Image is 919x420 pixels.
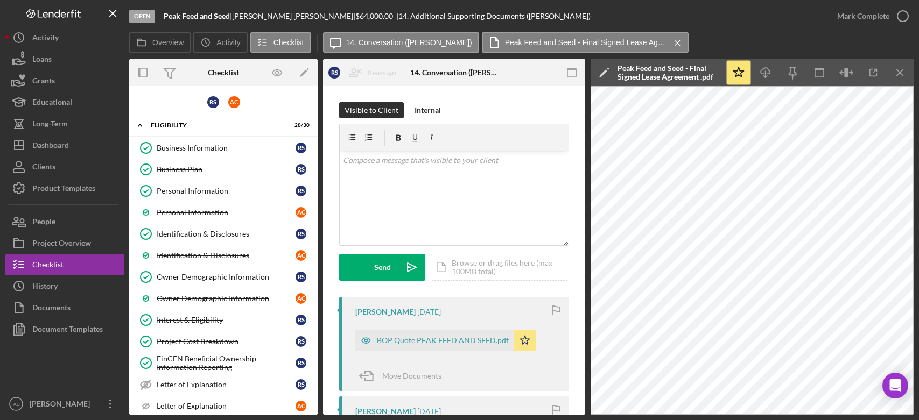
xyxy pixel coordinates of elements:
button: Visible to Client [339,102,404,118]
a: Owner Demographic InformationRS [135,266,312,288]
div: FinCEN Beneficial Ownership Information Reporting [157,354,296,372]
div: People [32,211,55,235]
a: Personal InformationAC [135,202,312,223]
button: Activity [193,32,247,53]
div: Open Intercom Messenger [882,373,908,398]
time: 2025-08-21 16:07 [417,308,441,316]
div: Clients [32,156,55,180]
div: Letter of Explanation [157,380,296,389]
div: Activity [32,27,59,51]
button: Loans [5,48,124,70]
button: People [5,211,124,232]
div: Documents [32,297,71,321]
div: Project Cost Breakdown [157,337,296,346]
div: R S [296,358,306,368]
div: Dashboard [32,134,69,159]
div: R S [296,272,306,282]
div: A C [296,207,306,218]
div: Identification & Disclosures [157,251,296,260]
div: | [164,12,232,20]
button: RSReassign [323,62,407,83]
div: Interest & Eligibility [157,316,296,324]
div: R S [296,315,306,325]
a: Project Overview [5,232,124,254]
div: Owner Demographic Information [157,273,296,281]
a: Document Templates [5,318,124,340]
div: A C [296,401,306,411]
a: Letter of ExplanationAC [135,395,312,417]
div: Internal [415,102,441,118]
label: 14. Conversation ([PERSON_NAME]) [346,38,472,47]
button: History [5,275,124,297]
div: Long-Term [32,113,68,137]
div: R S [296,164,306,175]
a: Business InformationRS [135,137,312,159]
a: Clients [5,156,124,177]
button: Internal [409,102,446,118]
div: History [32,275,58,300]
div: BOP Quote PEAK FEED AND SEED.pdf [377,336,509,345]
a: Identification & DisclosuresRS [135,223,312,245]
button: Grants [5,70,124,91]
div: Checklist [32,254,64,278]
a: Letter of ExplanationRS [135,374,312,395]
div: Letter of Explanation [157,402,296,410]
div: Product Templates [32,177,95,202]
div: R S [207,96,219,108]
div: Owner Demographic Information [157,294,296,303]
a: Interest & EligibilityRS [135,309,312,331]
div: 14. Conversation ([PERSON_NAME]) [410,68,497,77]
button: Move Documents [355,362,452,389]
div: Visible to Client [345,102,398,118]
div: Open [129,10,155,23]
div: [PERSON_NAME] [355,407,416,416]
time: 2025-08-15 22:33 [417,407,441,416]
button: Educational [5,91,124,113]
a: Project Cost BreakdownRS [135,331,312,352]
div: Personal Information [157,187,296,195]
a: FinCEN Beneficial Ownership Information ReportingRS [135,352,312,374]
b: Peak Feed and Seed [164,11,230,20]
button: Dashboard [5,134,124,156]
div: Business Information [157,144,296,152]
button: Product Templates [5,177,124,199]
button: Checklist [5,254,124,275]
button: Mark Complete [826,5,914,27]
div: Eligibility [151,122,283,129]
div: R S [296,143,306,153]
div: R S [296,186,306,196]
div: Business Plan [157,165,296,174]
button: Documents [5,297,124,318]
div: 28 / 30 [290,122,310,129]
text: AL [13,401,19,407]
label: Overview [152,38,184,47]
a: Identification & DisclosuresAC [135,245,312,266]
div: Checklist [208,68,239,77]
div: R S [296,379,306,390]
div: Mark Complete [837,5,889,27]
button: Overview [129,32,191,53]
div: Document Templates [32,318,103,343]
a: Owner Demographic InformationAC [135,288,312,309]
button: AL[PERSON_NAME] [5,393,124,415]
button: Activity [5,27,124,48]
button: 14. Conversation ([PERSON_NAME]) [323,32,479,53]
div: Loans [32,48,52,73]
label: Checklist [273,38,304,47]
div: A C [296,250,306,261]
div: Project Overview [32,232,91,257]
button: BOP Quote PEAK FEED AND SEED.pdf [355,330,536,351]
div: Grants [32,70,55,94]
div: A C [228,96,240,108]
div: Personal Information [157,208,296,217]
div: Identification & Disclosures [157,230,296,238]
div: A C [296,293,306,304]
button: Checklist [250,32,311,53]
